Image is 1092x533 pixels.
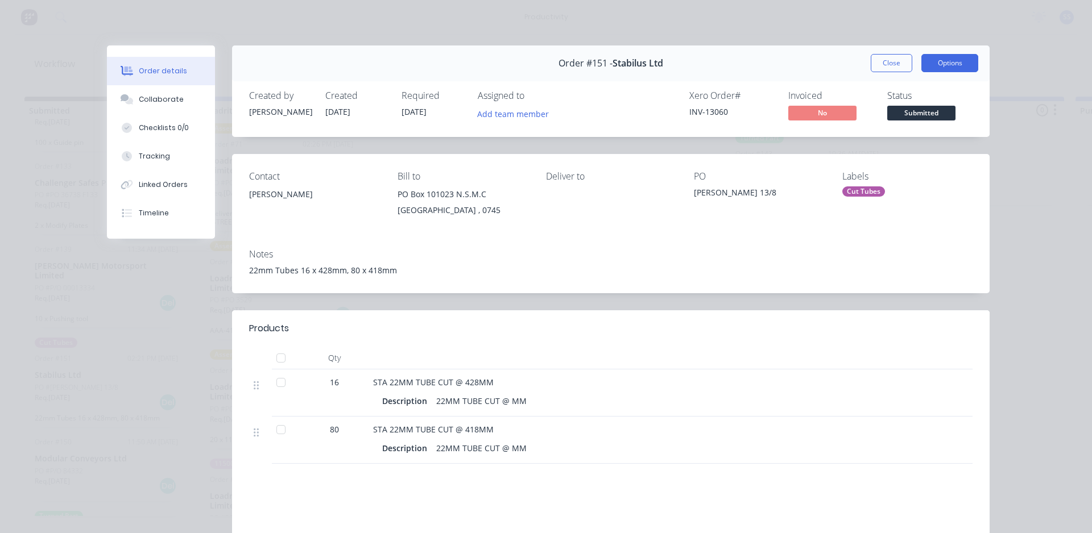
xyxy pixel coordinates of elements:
div: [GEOGRAPHIC_DATA] , 0745 [398,202,528,218]
div: 22mm Tubes 16 x 428mm, 80 x 418mm [249,264,973,276]
button: Timeline [107,199,215,227]
button: Add team member [471,106,555,121]
div: Assigned to [478,90,591,101]
div: Bill to [398,171,528,182]
button: Close [871,54,912,72]
button: Add team member [478,106,555,121]
div: Description [382,393,432,409]
span: [DATE] [325,106,350,117]
span: Order #151 - [559,58,613,69]
span: Stabilus Ltd [613,58,663,69]
div: Status [887,90,973,101]
div: Deliver to [546,171,676,182]
div: Checklists 0/0 [139,123,189,133]
div: [PERSON_NAME] [249,186,379,202]
div: PO Box 101023 N.S.M.C[GEOGRAPHIC_DATA] , 0745 [398,186,528,223]
div: Order details [139,66,187,76]
div: [PERSON_NAME] [249,186,379,223]
button: Order details [107,57,215,85]
span: 16 [330,376,339,388]
div: Labels [842,171,973,182]
button: Collaborate [107,85,215,114]
div: 22MM TUBE CUT @ MM [432,393,531,409]
button: Submitted [887,106,955,123]
div: Contact [249,171,379,182]
div: 22MM TUBE CUT @ MM [432,440,531,456]
span: STA 22MM TUBE CUT @ 428MM [373,377,494,388]
span: [DATE] [402,106,427,117]
div: Products [249,322,289,335]
span: Submitted [887,106,955,120]
div: INV-13060 [689,106,775,118]
div: PO Box 101023 N.S.M.C [398,186,528,202]
div: Timeline [139,208,169,218]
div: Collaborate [139,94,184,105]
button: Options [921,54,978,72]
button: Tracking [107,142,215,170]
div: Linked Orders [139,180,188,190]
div: [PERSON_NAME] [249,106,312,118]
div: [PERSON_NAME] 13/8 [694,186,824,202]
span: 80 [330,423,339,435]
button: Linked Orders [107,170,215,199]
div: PO [694,171,824,182]
div: Created [325,90,388,101]
div: Created by [249,90,312,101]
div: Tracking [139,151,170,161]
div: Cut Tubes [842,186,885,197]
div: Description [382,440,432,456]
div: Xero Order # [689,90,775,101]
div: Qty [300,347,369,369]
span: No [788,106,857,120]
button: Checklists 0/0 [107,114,215,142]
div: Notes [249,249,973,260]
div: Invoiced [788,90,874,101]
span: STA 22MM TUBE CUT @ 418MM [373,424,494,435]
div: Required [402,90,464,101]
